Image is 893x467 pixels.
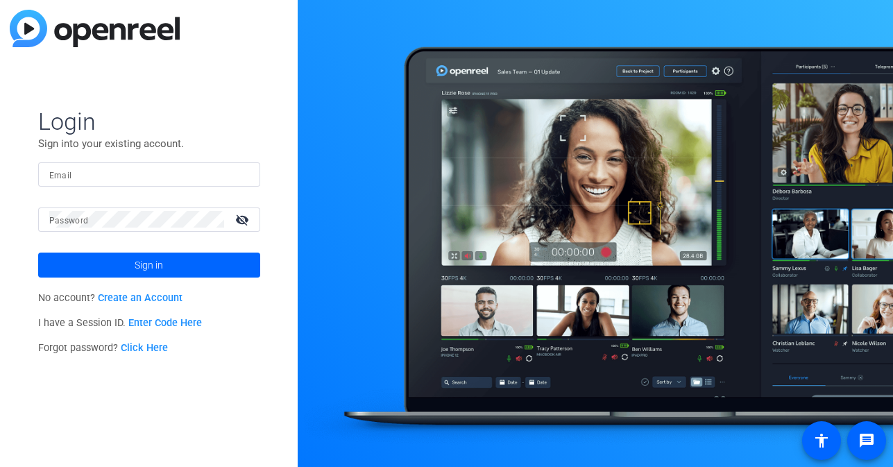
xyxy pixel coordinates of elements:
[38,292,183,304] span: No account?
[128,317,202,329] a: Enter Code Here
[135,248,163,282] span: Sign in
[38,317,203,329] span: I have a Session ID.
[38,342,169,354] span: Forgot password?
[10,10,180,47] img: blue-gradient.svg
[38,107,260,136] span: Login
[813,432,830,449] mat-icon: accessibility
[38,136,260,151] p: Sign into your existing account.
[98,292,182,304] a: Create an Account
[49,171,72,180] mat-label: Email
[121,342,168,354] a: Click Here
[38,253,260,278] button: Sign in
[227,210,260,230] mat-icon: visibility_off
[49,166,249,182] input: Enter Email Address
[49,216,89,226] mat-label: Password
[858,432,875,449] mat-icon: message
